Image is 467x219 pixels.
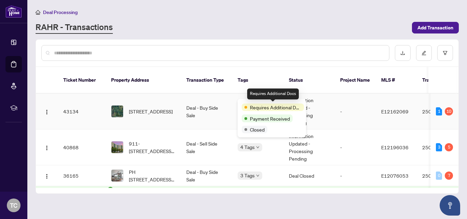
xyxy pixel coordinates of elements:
[106,67,181,94] th: Property Address
[5,5,22,18] img: logo
[108,187,113,192] span: check-circle
[41,106,52,117] button: Logo
[250,104,301,111] span: Requires Additional Docs
[335,165,376,186] td: -
[240,172,255,179] span: 3 Tags
[400,51,405,55] span: download
[436,143,442,151] div: 3
[111,141,123,153] img: thumbnail-img
[417,22,453,33] span: Add Transaction
[129,168,175,183] span: PH [STREET_ADDRESS][PERSON_NAME]
[376,67,417,94] th: MLS #
[283,165,335,186] td: Deal Closed
[58,94,106,129] td: 43134
[335,129,376,165] td: -
[181,165,232,186] td: Deal - Buy Side Sale
[36,22,113,34] a: RAHR - Transactions
[129,108,173,115] span: [STREET_ADDRESS]
[436,107,442,115] div: 1
[381,173,409,179] span: E12076053
[335,94,376,129] td: -
[58,165,106,186] td: 36165
[36,10,40,15] span: home
[283,129,335,165] td: Information Updated - Processing Pending
[422,51,426,55] span: edit
[335,67,376,94] th: Project Name
[381,144,409,150] span: E12196036
[41,142,52,153] button: Logo
[381,108,409,114] span: E12162069
[58,67,106,94] th: Ticket Number
[417,67,465,94] th: Trade Number
[44,109,50,115] img: Logo
[250,115,290,122] span: Payment Received
[10,201,17,210] span: TC
[445,107,453,115] div: 10
[445,172,453,180] div: 7
[181,129,232,165] td: Deal - Sell Side Sale
[111,170,123,181] img: thumbnail-img
[44,145,50,151] img: Logo
[256,174,259,177] span: down
[247,88,299,99] div: Requires Additional Docs
[256,146,259,149] span: down
[417,165,465,186] td: 2508794
[240,143,255,151] span: 4 Tags
[416,45,432,61] button: edit
[417,94,465,129] td: 2509998
[111,106,123,117] img: thumbnail-img
[232,67,283,94] th: Tags
[43,9,78,15] span: Deal Processing
[436,172,442,180] div: 0
[283,67,335,94] th: Status
[129,140,175,155] span: 911-[STREET_ADDRESS][PERSON_NAME]
[283,94,335,129] td: Information Updated - Processing Pending
[440,195,460,216] button: Open asap
[443,51,448,55] span: filter
[412,22,459,33] button: Add Transaction
[417,129,465,165] td: 2509000 - NS
[181,67,232,94] th: Transaction Type
[44,174,50,179] img: Logo
[250,126,265,133] span: Closed
[41,170,52,181] button: Logo
[437,45,453,61] button: filter
[395,45,411,61] button: download
[181,94,232,129] td: Deal - Buy Side Sale
[445,143,453,151] div: 5
[58,129,106,165] td: 40868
